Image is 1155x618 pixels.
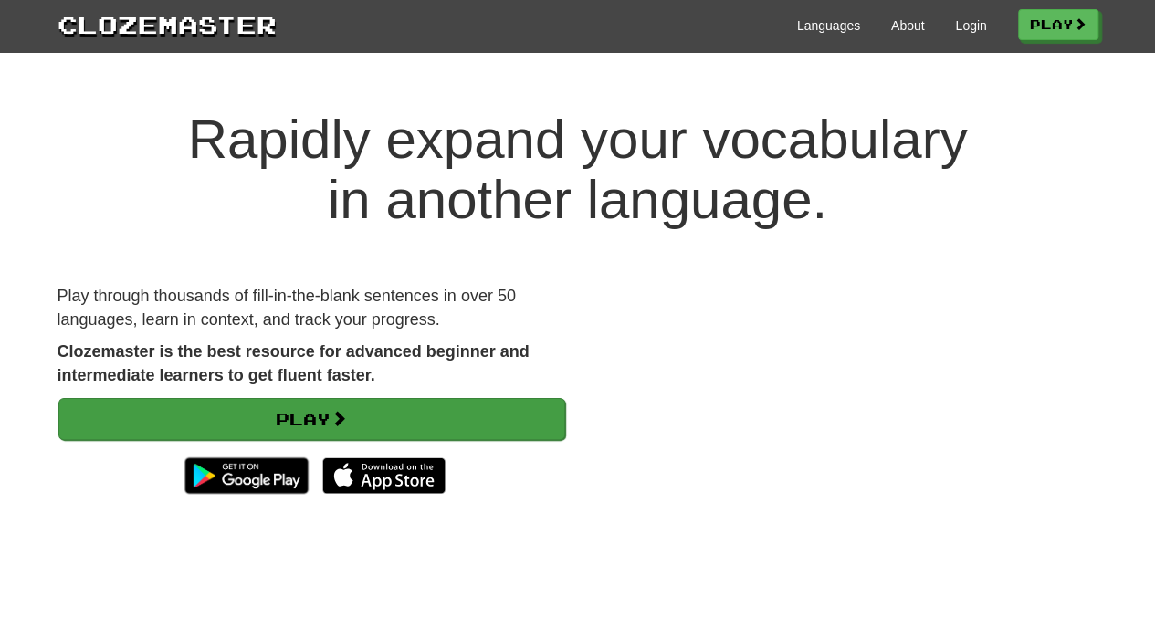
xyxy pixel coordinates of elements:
[58,285,564,331] p: Play through thousands of fill-in-the-blank sentences in over 50 languages, learn in context, and...
[797,16,860,35] a: Languages
[58,398,565,440] a: Play
[1018,9,1098,40] a: Play
[58,7,277,41] a: Clozemaster
[58,342,530,384] strong: Clozemaster is the best resource for advanced beginner and intermediate learners to get fluent fa...
[891,16,925,35] a: About
[322,457,446,494] img: Download_on_the_App_Store_Badge_US-UK_135x40-25178aeef6eb6b83b96f5f2d004eda3bffbb37122de64afbaef7...
[175,448,317,503] img: Get it on Google Play
[955,16,986,35] a: Login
